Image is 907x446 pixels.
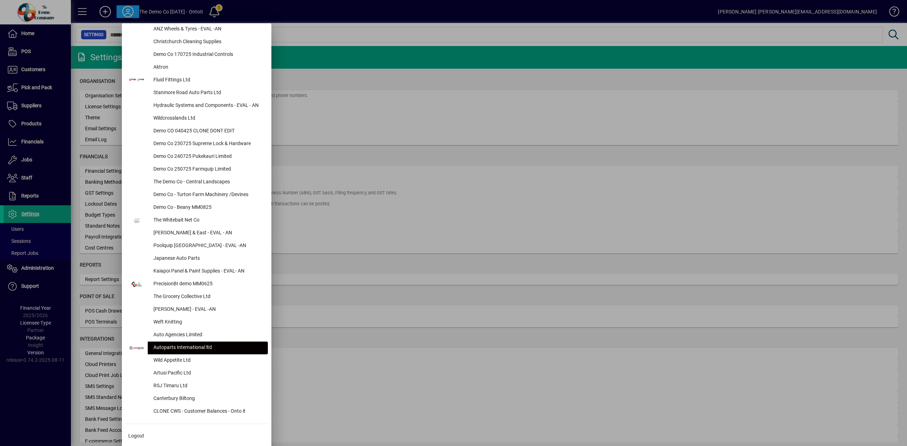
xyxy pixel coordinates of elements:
[125,48,268,61] button: Demo Co 170725 Industrial Controls
[125,125,268,138] button: Demo CO 040425 CLONE DONT EDIT
[125,316,268,329] button: Weft Knitting
[125,380,268,393] button: RSJ Timaru Ltd
[125,163,268,176] button: Demo Co 250725 Farmquip Limited
[125,201,268,214] button: Demo Co - Beany MM0825
[125,227,268,240] button: [PERSON_NAME] & East - EVAL - AN
[125,303,268,316] button: [PERSON_NAME] - EVAL -AN
[148,342,268,354] div: Autoparts International ltd
[148,87,268,99] div: Stanmore Road Auto Parts Ltd
[125,393,268,405] button: Canterbury Biltong
[148,189,268,201] div: Demo Co - Turton Farm Machinery /Devines
[148,23,268,36] div: ANZ Wheels & Tyres - EVAL -AN
[125,74,268,87] button: Fluid Fittings Ltd
[148,240,268,252] div: Poolquip [GEOGRAPHIC_DATA] - EVAL -AN
[125,176,268,189] button: The Demo Co - Central Landscapes
[125,214,268,227] button: The Whitebait Net Co
[125,99,268,112] button: Hydraulic Systems and Components - EVAL - AN
[148,125,268,138] div: Demo CO 040425 CLONE DONT EDIT
[125,430,268,442] button: Logout
[125,36,268,48] button: Christchurch Cleaning Supplies
[125,252,268,265] button: Japanese Auto Parts
[148,227,268,240] div: [PERSON_NAME] & East - EVAL - AN
[148,278,268,291] div: PrecisionBI demo MM0625
[125,265,268,278] button: Kaiapoi Panel & Paint Supplies - EVAL- AN
[148,48,268,61] div: Demo Co 170725 Industrial Controls
[148,252,268,265] div: Japanese Auto Parts
[125,189,268,201] button: Demo Co - Turton Farm Machinery /Devines
[125,61,268,74] button: Aktron
[125,138,268,150] button: Demo Co 230725 Supreme Lock & Hardware
[148,214,268,227] div: The Whitebait Net Co
[148,316,268,329] div: Weft Knitting
[148,405,268,418] div: CLONE CWS - Customer Balances - Onto it
[148,201,268,214] div: Demo Co - Beany MM0825
[125,342,268,354] button: Autoparts International ltd
[148,112,268,125] div: Wildcrosslands Ltd
[148,61,268,74] div: Aktron
[148,291,268,303] div: The Grocery Collective Ltd
[125,112,268,125] button: Wildcrosslands Ltd
[148,265,268,278] div: Kaiapoi Panel & Paint Supplies - EVAL- AN
[148,380,268,393] div: RSJ Timaru Ltd
[148,150,268,163] div: Demo Co 240725 Pukekauri Limited
[125,278,268,291] button: PrecisionBI demo MM0625
[148,74,268,87] div: Fluid Fittings Ltd
[125,405,268,418] button: CLONE CWS - Customer Balances - Onto it
[125,150,268,163] button: Demo Co 240725 Pukekauri Limited
[148,99,268,112] div: Hydraulic Systems and Components - EVAL - AN
[148,367,268,380] div: Artusi Pacific Ltd
[148,354,268,367] div: Wild Appetite Ltd
[148,329,268,342] div: Auto Agencies Limited
[148,393,268,405] div: Canterbury Biltong
[125,87,268,99] button: Stanmore Road Auto Parts Ltd
[125,354,268,367] button: Wild Appetite Ltd
[148,163,268,176] div: Demo Co 250725 Farmquip Limited
[125,329,268,342] button: Auto Agencies Limited
[125,240,268,252] button: Poolquip [GEOGRAPHIC_DATA] - EVAL -AN
[148,303,268,316] div: [PERSON_NAME] - EVAL -AN
[125,367,268,380] button: Artusi Pacific Ltd
[148,36,268,48] div: Christchurch Cleaning Supplies
[125,291,268,303] button: The Grocery Collective Ltd
[148,138,268,150] div: Demo Co 230725 Supreme Lock & Hardware
[148,176,268,189] div: The Demo Co - Central Landscapes
[128,432,144,440] span: Logout
[125,23,268,36] button: ANZ Wheels & Tyres - EVAL -AN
